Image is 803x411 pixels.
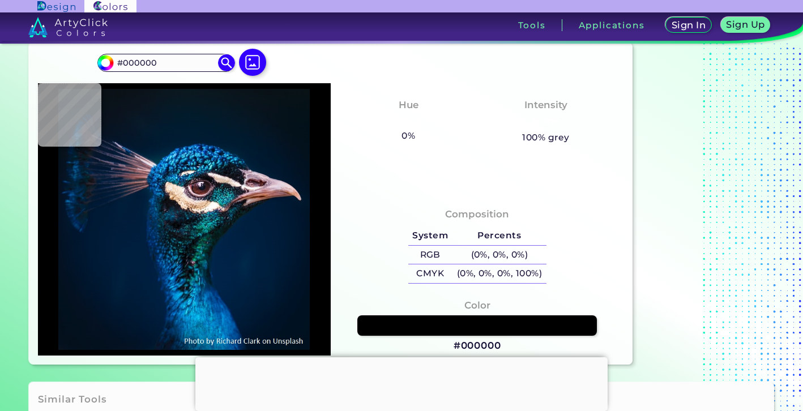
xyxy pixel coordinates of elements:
[445,206,509,222] h4: Composition
[668,18,710,32] a: Sign In
[37,1,75,12] img: ArtyClick Design logo
[390,115,428,129] h3: None
[399,97,418,113] h4: Hue
[464,297,490,314] h4: Color
[454,339,501,353] h3: #000000
[579,21,645,29] h3: Applications
[673,21,704,29] h5: Sign In
[38,393,107,406] h3: Similar Tools
[522,130,569,145] h5: 100% grey
[28,17,108,37] img: logo_artyclick_colors_white.svg
[398,129,420,143] h5: 0%
[408,246,452,264] h5: RGB
[195,357,608,408] iframe: Advertisement
[218,54,235,71] img: icon search
[239,49,266,76] img: icon picture
[518,21,546,29] h3: Tools
[113,55,219,70] input: type color..
[728,20,763,29] h5: Sign Up
[723,18,768,32] a: Sign Up
[408,226,452,245] h5: System
[408,264,452,283] h5: CMYK
[452,246,546,264] h5: (0%, 0%, 0%)
[44,89,325,350] img: img_pavlin.jpg
[452,226,546,245] h5: Percents
[527,115,565,129] h3: None
[637,16,779,369] iframe: Advertisement
[452,264,546,283] h5: (0%, 0%, 0%, 100%)
[524,97,567,113] h4: Intensity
